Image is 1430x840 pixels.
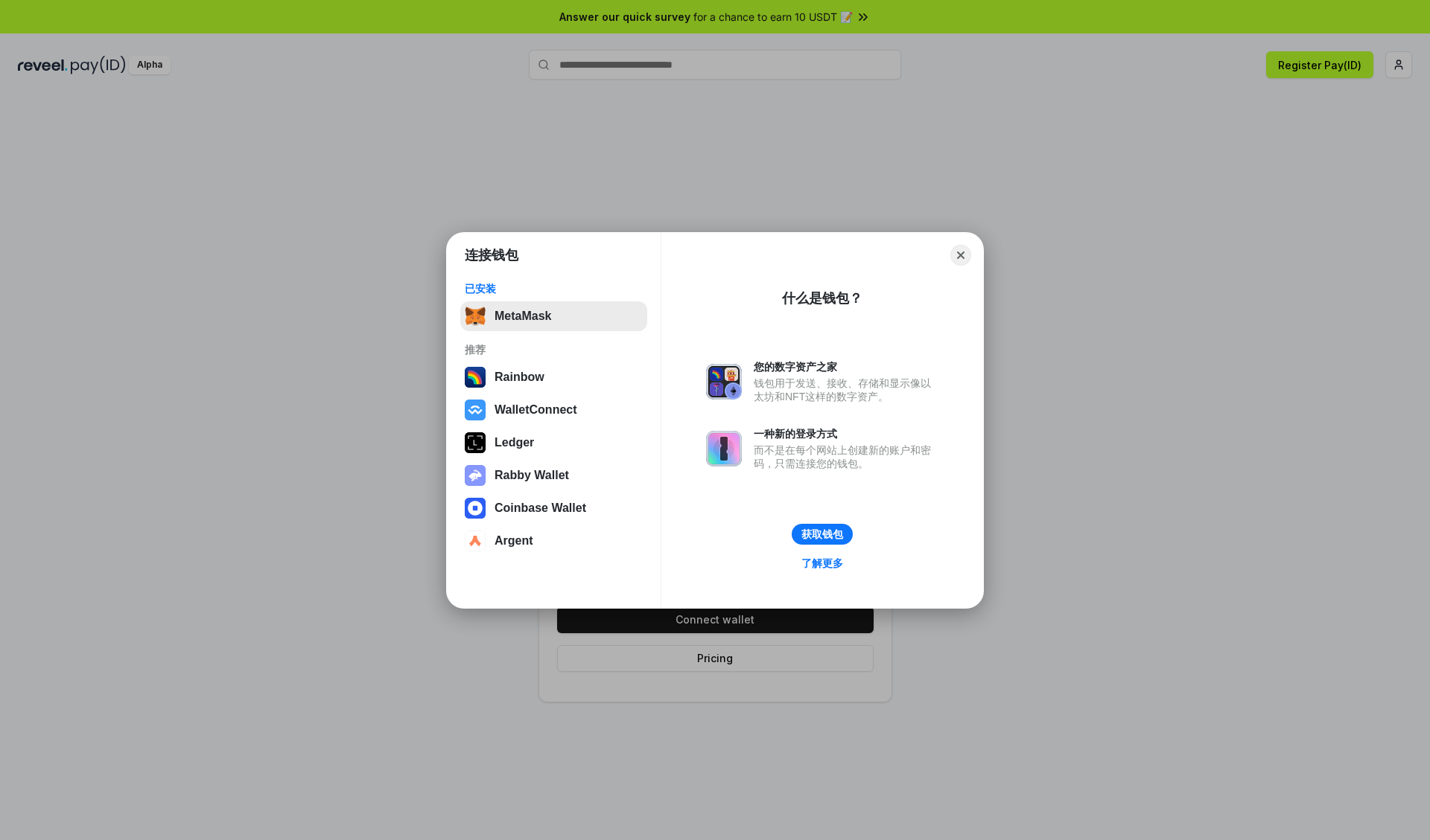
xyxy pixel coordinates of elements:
[495,371,544,384] div: Rainbow
[950,245,971,266] button: Close
[495,403,577,417] div: WalletConnect
[754,360,938,373] div: 您的数字资产之家
[465,530,486,551] img: svg+xml,%3Csvg%20width%3D%2228%22%20height%3D%2228%22%20viewBox%3D%220%200%2028%2028%22%20fill%3D...
[465,465,486,486] img: svg+xml,%3Csvg%20xmlns%3D%22http%3A%2F%2Fwww.w3.org%2F2000%2Fsvg%22%20fill%3D%22none%22%20viewBox...
[465,306,486,327] img: svg+xml,%3Csvg%20fill%3D%22none%22%20height%3D%2233%22%20viewBox%3D%220%200%2035%2033%22%20width%...
[465,400,486,420] img: svg+xml,%3Csvg%20width%3D%2228%22%20height%3D%2228%22%20viewBox%3D%220%200%2028%2028%22%20fill%3D...
[495,436,534,449] div: Ledger
[792,524,853,545] button: 获取钱包
[465,343,643,356] div: 推荐
[460,428,647,458] button: Ledger
[754,427,938,440] div: 一种新的登录方式
[782,289,862,307] div: 什么是钱包？
[460,461,647,490] button: Rabby Wallet
[460,526,647,556] button: Argent
[792,554,852,573] a: 了解更多
[460,395,647,425] button: WalletConnect
[465,367,486,388] img: svg+xml,%3Csvg%20width%3D%22120%22%20height%3D%22120%22%20viewBox%3D%220%200%20120%20120%22%20fil...
[465,282,643,295] div: 已安装
[460,362,647,392] button: Rainbow
[754,376,938,403] div: 钱包用于发送、接收、存储和显示像以太坊和NFT这样的数字资产。
[495,534,533,548] div: Argent
[801,557,843,570] div: 了解更多
[706,364,742,400] img: svg+xml,%3Csvg%20xmlns%3D%22http%3A%2F%2Fwww.w3.org%2F2000%2Fsvg%22%20fill%3D%22none%22%20viewBox...
[465,498,486,519] img: svg+xml,%3Csvg%20width%3D%2228%22%20height%3D%2228%22%20viewBox%3D%220%200%2028%2028%22%20fill%3D...
[460,301,647,331] button: MetaMask
[754,443,938,470] div: 而不是在每个网站上创建新的账户和密码，只需连接您的钱包。
[465,432,486,453] img: svg+xml,%3Csvg%20xmlns%3D%22http%3A%2F%2Fwww.w3.org%2F2000%2Fsvg%22%20width%3D%2228%22%20height%3...
[495,501,586,515] div: Coinbase Wallet
[465,246,518,264] h1: 连接钱包
[801,528,843,541] div: 获取钱包
[495,310,551,323] div: MetaMask
[706,431,742,467] img: svg+xml,%3Csvg%20xmlns%3D%22http%3A%2F%2Fwww.w3.org%2F2000%2Fsvg%22%20fill%3D%22none%22%20viewBox...
[495,469,569,482] div: Rabby Wallet
[460,493,647,523] button: Coinbase Wallet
